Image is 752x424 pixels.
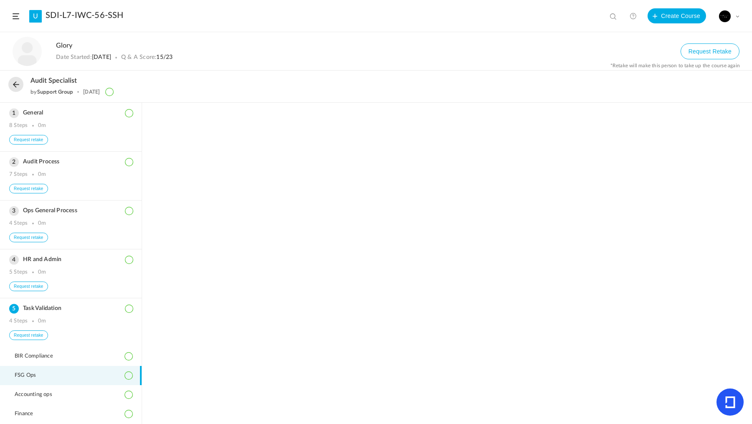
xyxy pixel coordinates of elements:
button: Request Retake [681,43,739,59]
button: Request retake [9,330,48,340]
h3: Ops General Process [9,207,132,214]
h3: General [9,109,132,117]
span: Date Started [56,54,90,60]
h3: Audit Process [9,158,132,165]
span: [DATE] [92,54,111,60]
span: Audit Specialist [30,77,77,85]
span: 15/23 [156,54,173,60]
img: background.jpg [719,10,731,22]
div: 0m [38,122,46,129]
div: 5 Steps [9,269,28,276]
div: 0m [38,269,46,276]
h2: Glory [56,42,607,50]
h3: HR and Admin [9,256,132,263]
div: 0m [38,220,46,227]
span: Q & A Score: [121,54,156,60]
button: Request retake [9,282,48,291]
a: Support Group [37,89,74,95]
h3: Task Validation [9,305,132,312]
div: 4 Steps [9,220,28,227]
a: SDI-L7-IWC-56-SSH [46,10,123,20]
div: 0m [38,171,46,178]
span: *Retake will make this person to take up the course again [610,63,740,69]
div: [DATE] [83,89,100,95]
img: user-image.png [13,37,42,66]
span: Accounting ops [15,391,63,398]
button: Request retake [9,135,48,145]
button: Request retake [9,233,48,242]
span: Finance [15,411,43,417]
div: by [30,89,73,95]
div: : [56,54,173,61]
div: 7 Steps [9,171,28,178]
div: 8 Steps [9,122,28,129]
div: 0m [38,318,46,325]
div: 4 Steps [9,318,28,325]
span: BIR Compliance [15,353,64,360]
a: U [29,10,42,23]
button: Create Course [648,8,706,23]
button: Request retake [9,184,48,193]
span: FSG Ops [15,372,46,379]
